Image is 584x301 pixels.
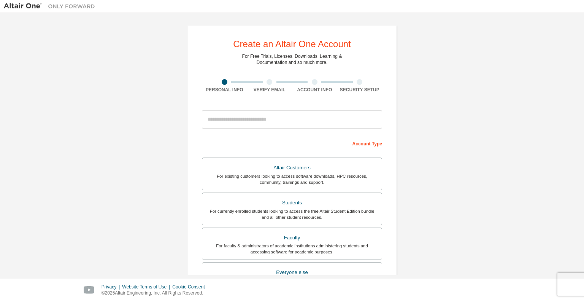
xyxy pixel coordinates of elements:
[207,243,377,255] div: For faculty & administrators of academic institutions administering students and accessing softwa...
[202,87,247,93] div: Personal Info
[207,173,377,185] div: For existing customers looking to access software downloads, HPC resources, community, trainings ...
[337,87,382,93] div: Security Setup
[207,162,377,173] div: Altair Customers
[84,286,95,294] img: youtube.svg
[207,197,377,208] div: Students
[247,87,292,93] div: Verify Email
[102,284,122,290] div: Privacy
[202,137,382,149] div: Account Type
[292,87,337,93] div: Account Info
[172,284,209,290] div: Cookie Consent
[207,267,377,278] div: Everyone else
[102,290,209,296] p: © 2025 Altair Engineering, Inc. All Rights Reserved.
[242,53,342,65] div: For Free Trials, Licenses, Downloads, Learning & Documentation and so much more.
[233,40,351,49] div: Create an Altair One Account
[207,233,377,243] div: Faculty
[122,284,172,290] div: Website Terms of Use
[4,2,99,10] img: Altair One
[207,208,377,220] div: For currently enrolled students looking to access the free Altair Student Edition bundle and all ...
